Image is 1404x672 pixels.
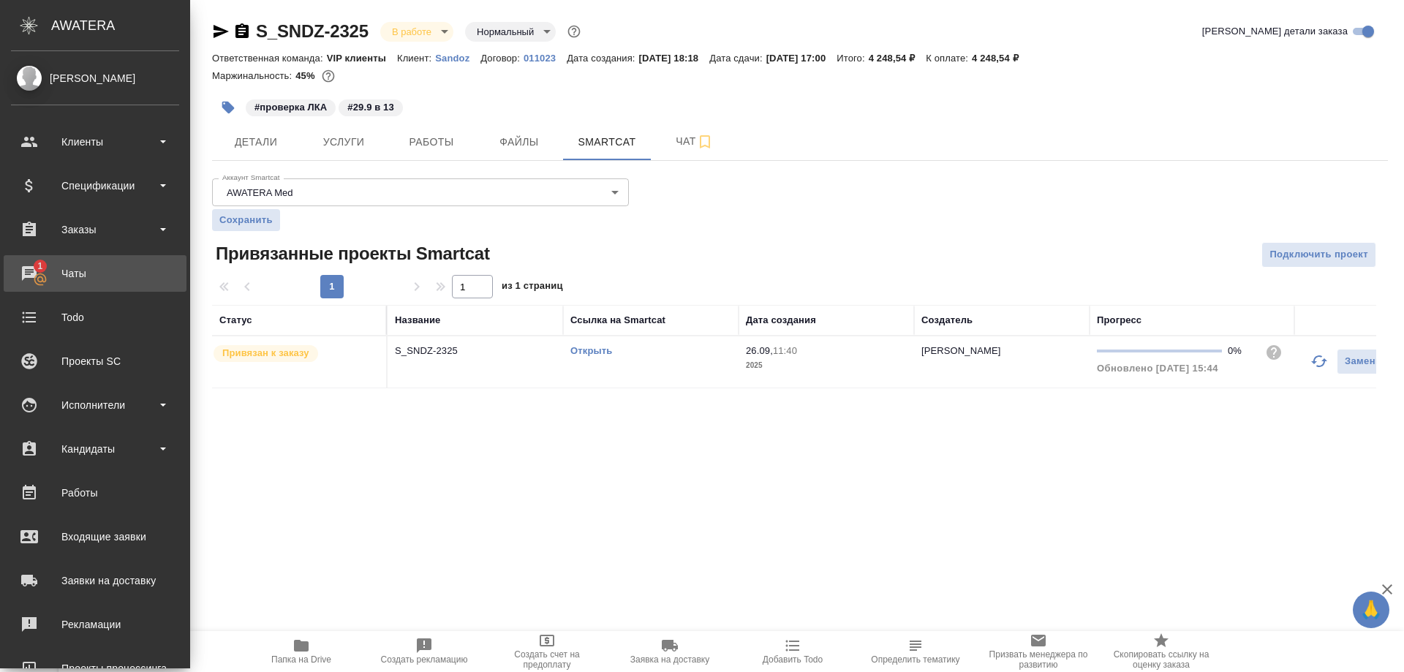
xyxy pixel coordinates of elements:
[524,51,567,64] a: 011023
[502,277,563,298] span: из 1 страниц
[4,255,186,292] a: 1Чаты
[212,70,295,81] p: Маржинальность:
[1097,363,1218,374] span: Обновлено [DATE] 15:44
[11,614,179,635] div: Рекламации
[212,91,244,124] button: Добавить тэг
[11,131,179,153] div: Клиенты
[256,21,369,41] a: S_SNDZ-2325
[11,350,179,372] div: Проекты SC
[524,53,567,64] p: 011023
[212,53,327,64] p: Ответственная команда:
[388,26,436,38] button: В работе
[1353,592,1389,628] button: 🙏
[494,649,600,670] span: Создать счет на предоплату
[921,313,973,328] div: Создатель
[465,22,556,42] div: В работе
[212,178,629,206] div: AWATERA Med
[484,133,554,151] span: Файлы
[4,518,186,555] a: Входящие заявки
[29,259,51,273] span: 1
[480,53,524,64] p: Договор:
[219,213,273,227] span: Сохранить
[746,313,816,328] div: Дата создания
[1261,242,1376,268] button: Подключить проект
[1359,594,1384,625] span: 🙏
[221,133,291,151] span: Детали
[395,344,556,358] p: S_SNDZ-2325
[1097,313,1141,328] div: Прогресс
[435,51,480,64] a: Sandoz
[1302,344,1337,379] button: Обновить прогресс
[1109,649,1214,670] span: Скопировать ссылку на оценку заказа
[51,11,190,40] div: AWATERA
[11,570,179,592] div: Заявки на доставку
[486,631,608,672] button: Создать счет на предоплату
[240,631,363,672] button: Папка на Drive
[630,654,709,665] span: Заявка на доставку
[4,343,186,380] a: Проекты SC
[986,649,1091,670] span: Призвать менеджера по развитию
[11,526,179,548] div: Входящие заявки
[11,175,179,197] div: Спецификации
[869,53,926,64] p: 4 248,54 ₽
[4,475,186,511] a: Работы
[570,345,612,356] a: Открыть
[11,482,179,504] div: Работы
[1269,246,1368,263] span: Подключить проект
[871,654,959,665] span: Определить тематику
[11,394,179,416] div: Исполнители
[219,313,252,328] div: Статус
[709,53,766,64] p: Дата сдачи:
[11,70,179,86] div: [PERSON_NAME]
[1100,631,1223,672] button: Скопировать ссылку на оценку заказа
[639,53,710,64] p: [DATE] 18:18
[295,70,318,81] p: 45%
[977,631,1100,672] button: Призвать менеджера по развитию
[319,67,338,86] button: 1954.35 RUB;
[837,53,868,64] p: Итого:
[773,345,797,356] p: 11:40
[746,358,907,373] p: 2025
[254,100,327,115] p: #проверка ЛКА
[660,132,730,151] span: Чат
[763,654,823,665] span: Добавить Todo
[572,133,642,151] span: Smartcat
[570,313,665,328] div: Ссылка на Smartcat
[327,53,397,64] p: VIP клиенты
[337,100,404,113] span: 29.9 в 13
[731,631,854,672] button: Добавить Todo
[395,313,440,328] div: Название
[972,53,1030,64] p: 4 248,54 ₽
[567,53,638,64] p: Дата создания:
[233,23,251,40] button: Скопировать ссылку
[380,22,453,42] div: В работе
[222,346,309,360] p: Привязан к заказу
[11,306,179,328] div: Todo
[926,53,972,64] p: К оплате:
[212,242,490,265] span: Привязанные проекты Smartcat
[363,631,486,672] button: Создать рекламацию
[309,133,379,151] span: Услуги
[435,53,480,64] p: Sandoz
[766,53,837,64] p: [DATE] 17:00
[11,263,179,284] div: Чаты
[396,133,467,151] span: Работы
[212,209,280,231] button: Сохранить
[397,53,435,64] p: Клиент:
[472,26,538,38] button: Нормальный
[271,654,331,665] span: Папка на Drive
[1228,344,1253,358] div: 0%
[11,219,179,241] div: Заказы
[212,23,230,40] button: Скопировать ссылку для ЯМессенджера
[746,345,773,356] p: 26.09,
[921,345,1001,356] p: [PERSON_NAME]
[4,299,186,336] a: Todo
[565,22,584,41] button: Доп статусы указывают на важность/срочность заказа
[4,562,186,599] a: Заявки на доставку
[347,100,393,115] p: #29.9 в 13
[381,654,468,665] span: Создать рекламацию
[608,631,731,672] button: Заявка на доставку
[1202,24,1348,39] span: [PERSON_NAME] детали заказа
[4,606,186,643] a: Рекламации
[11,438,179,460] div: Кандидаты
